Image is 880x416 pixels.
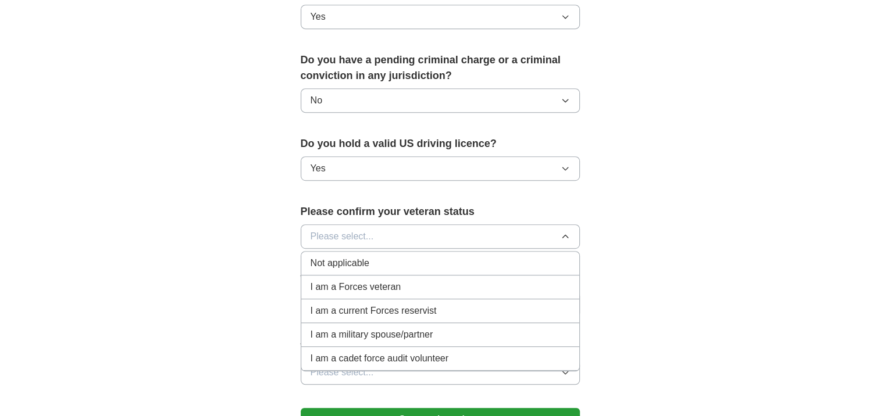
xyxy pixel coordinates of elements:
[301,5,580,29] button: Yes
[311,229,374,243] span: Please select...
[301,360,580,385] button: Please select...
[311,10,326,24] span: Yes
[311,365,374,379] span: Please select...
[301,52,580,84] label: Do you have a pending criminal charge or a criminal conviction in any jurisdiction?
[311,280,401,294] span: I am a Forces veteran
[311,352,448,365] span: I am a cadet force audit volunteer
[301,88,580,113] button: No
[301,224,580,249] button: Please select...
[311,256,369,270] span: Not applicable
[311,162,326,175] span: Yes
[311,94,322,107] span: No
[311,304,437,318] span: I am a current Forces reservist
[311,328,433,342] span: I am a military spouse/partner
[301,136,580,152] label: Do you hold a valid US driving licence?
[301,204,580,220] label: Please confirm your veteran status
[301,156,580,181] button: Yes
